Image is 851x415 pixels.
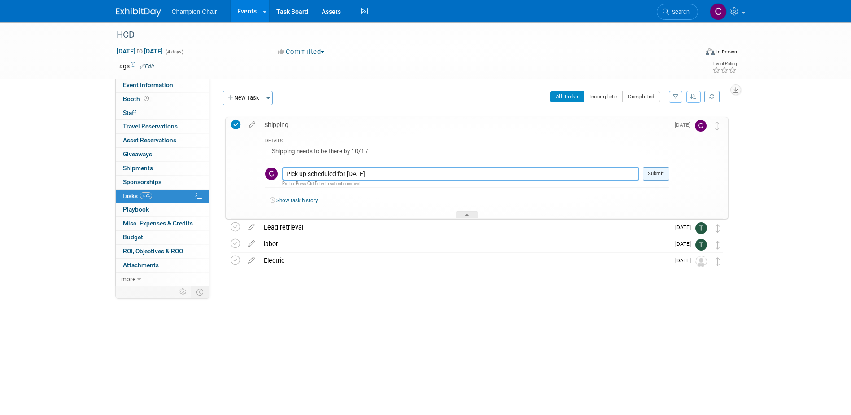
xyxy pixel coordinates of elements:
div: Pro tip: Press Ctrl-Enter to submit comment. [282,181,639,186]
div: Event Format [645,47,738,60]
span: [DATE] [675,122,695,128]
button: Incomplete [584,91,623,102]
a: Giveaways [116,148,209,161]
i: Move task [716,241,720,249]
i: Move task [716,257,720,266]
div: Electric [259,253,670,268]
span: Tasks [122,192,152,199]
a: Attachments [116,259,209,272]
td: Tags [116,62,154,71]
a: Search [657,4,698,20]
span: Sponsorships [123,178,161,185]
img: ExhibitDay [116,8,161,17]
a: Misc. Expenses & Credits [116,217,209,230]
div: labor [259,236,670,252]
a: ROI, Objectives & ROO [116,245,209,258]
i: Move task [716,224,720,233]
span: Giveaways [123,150,152,158]
span: Booth not reserved yet [142,95,151,102]
a: Staff [116,106,209,120]
div: DETAILS [265,138,669,146]
span: [DATE] [DATE] [116,47,163,55]
span: Search [669,9,690,15]
img: Chris Kiscellus [695,120,707,132]
div: In-Person [716,49,737,55]
img: Chris Kiscellus [710,3,727,20]
button: New Task [223,91,264,105]
img: Tara Bauer [695,239,707,251]
span: [DATE] [675,241,695,247]
span: Champion Chair [172,8,217,15]
a: Refresh [704,91,720,102]
a: Playbook [116,203,209,216]
span: to [135,48,144,55]
button: Submit [643,167,669,181]
img: Unassigned [695,256,707,267]
div: Shipping [260,117,669,132]
a: more [116,273,209,286]
a: edit [244,240,259,248]
a: Tasks25% [116,190,209,203]
img: Chris Kiscellus [265,168,278,180]
span: Staff [123,109,136,116]
span: Booth [123,95,151,102]
a: Shipments [116,162,209,175]
button: Committed [275,47,328,57]
span: Budget [123,234,143,241]
span: Misc. Expenses & Credits [123,220,193,227]
div: Shipping needs to be there by 10/17 [265,146,669,159]
div: HCD [113,27,685,43]
span: ROI, Objectives & ROO [123,247,183,255]
span: 25% [140,192,152,199]
div: Event Rating [712,62,737,66]
span: Shipments [123,164,153,172]
a: Sponsorships [116,176,209,189]
a: edit [244,223,259,231]
span: (4 days) [165,49,183,55]
a: Booth [116,93,209,106]
a: Budget [116,231,209,244]
div: Lead retrieval [259,220,670,235]
span: Travel Reservations [123,123,178,130]
span: Playbook [123,206,149,213]
span: Event Information [123,81,173,88]
span: [DATE] [675,257,695,264]
img: Tara Bauer [695,222,707,234]
td: Toggle Event Tabs [191,286,209,298]
span: Attachments [123,261,159,269]
span: [DATE] [675,224,695,230]
span: Asset Reservations [123,137,176,144]
a: edit [244,256,259,265]
a: Event Information [116,79,209,92]
i: Move task [715,122,720,130]
a: Edit [140,63,154,70]
td: Personalize Event Tab Strip [175,286,191,298]
button: Completed [622,91,660,102]
a: Asset Reservations [116,134,209,147]
button: All Tasks [550,91,585,102]
a: Travel Reservations [116,120,209,133]
span: more [121,275,135,283]
a: Show task history [276,197,318,203]
img: Format-Inperson.png [706,48,715,55]
a: edit [244,121,260,129]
